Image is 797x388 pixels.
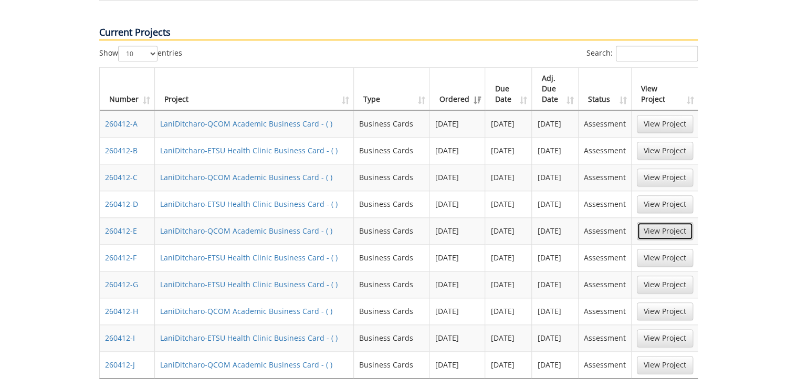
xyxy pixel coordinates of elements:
td: Business Cards [354,324,430,351]
a: LaniDitcharo-ETSU Health Clinic Business Card - ( ) [160,199,338,209]
td: [DATE] [429,298,485,324]
a: 260412-H [105,306,138,316]
td: [DATE] [485,164,532,191]
td: [DATE] [532,324,579,351]
td: Business Cards [354,351,430,378]
td: Assessment [579,271,632,298]
td: [DATE] [532,271,579,298]
td: [DATE] [532,137,579,164]
a: 260412-A [105,119,138,129]
td: Assessment [579,324,632,351]
td: [DATE] [485,298,532,324]
a: 260412-G [105,279,138,289]
td: [DATE] [485,110,532,137]
a: 260412-D [105,199,138,209]
td: [DATE] [532,164,579,191]
td: [DATE] [532,191,579,217]
td: Business Cards [354,244,430,271]
a: LaniDitcharo-QCOM Academic Business Card - ( ) [160,306,332,316]
td: Assessment [579,164,632,191]
td: [DATE] [532,298,579,324]
td: Assessment [579,351,632,378]
label: Show entries [99,46,182,61]
a: View Project [637,142,693,160]
td: [DATE] [485,137,532,164]
a: View Project [637,329,693,347]
a: LaniDitcharo-ETSU Health Clinic Business Card - ( ) [160,253,338,263]
a: View Project [637,302,693,320]
a: View Project [637,249,693,267]
a: View Project [637,169,693,186]
th: Due Date: activate to sort column ascending [485,68,532,110]
td: Assessment [579,191,632,217]
a: 260412-J [105,360,135,370]
a: View Project [637,222,693,240]
td: Business Cards [354,271,430,298]
a: 260412-C [105,172,138,182]
td: [DATE] [485,324,532,351]
a: 260412-E [105,226,137,236]
th: Ordered: activate to sort column ascending [429,68,485,110]
td: [DATE] [429,217,485,244]
a: LaniDitcharo-QCOM Academic Business Card - ( ) [160,119,332,129]
td: [DATE] [429,324,485,351]
td: [DATE] [485,191,532,217]
td: [DATE] [429,244,485,271]
a: 260412-I [105,333,135,343]
label: Search: [586,46,698,61]
a: LaniDitcharo-QCOM Academic Business Card - ( ) [160,172,332,182]
td: Assessment [579,137,632,164]
a: LaniDitcharo-ETSU Health Clinic Business Card - ( ) [160,333,338,343]
td: [DATE] [429,351,485,378]
td: [DATE] [429,110,485,137]
th: Adj. Due Date: activate to sort column ascending [532,68,579,110]
a: LaniDitcharo-QCOM Academic Business Card - ( ) [160,226,332,236]
td: Assessment [579,217,632,244]
a: View Project [637,115,693,133]
select: Showentries [118,46,158,61]
td: Business Cards [354,298,430,324]
th: Number: activate to sort column ascending [100,68,155,110]
td: [DATE] [532,110,579,137]
a: LaniDitcharo-ETSU Health Clinic Business Card - ( ) [160,145,338,155]
a: 260412-F [105,253,137,263]
th: Project: activate to sort column ascending [155,68,354,110]
td: Assessment [579,298,632,324]
a: View Project [637,276,693,293]
td: [DATE] [485,244,532,271]
td: [DATE] [485,271,532,298]
a: 260412-B [105,145,138,155]
td: [DATE] [429,191,485,217]
td: Business Cards [354,137,430,164]
td: Business Cards [354,217,430,244]
th: Status: activate to sort column ascending [579,68,632,110]
td: [DATE] [429,137,485,164]
a: View Project [637,195,693,213]
td: Assessment [579,110,632,137]
th: View Project: activate to sort column ascending [632,68,698,110]
td: [DATE] [532,217,579,244]
a: LaniDitcharo-ETSU Health Clinic Business Card - ( ) [160,279,338,289]
a: View Project [637,356,693,374]
input: Search: [616,46,698,61]
td: Assessment [579,244,632,271]
td: Business Cards [354,164,430,191]
td: Business Cards [354,110,430,137]
th: Type: activate to sort column ascending [354,68,430,110]
p: Current Projects [99,26,698,40]
td: [DATE] [532,351,579,378]
td: Business Cards [354,191,430,217]
td: [DATE] [429,271,485,298]
td: [DATE] [485,351,532,378]
a: LaniDitcharo-QCOM Academic Business Card - ( ) [160,360,332,370]
td: [DATE] [429,164,485,191]
td: [DATE] [532,244,579,271]
td: [DATE] [485,217,532,244]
